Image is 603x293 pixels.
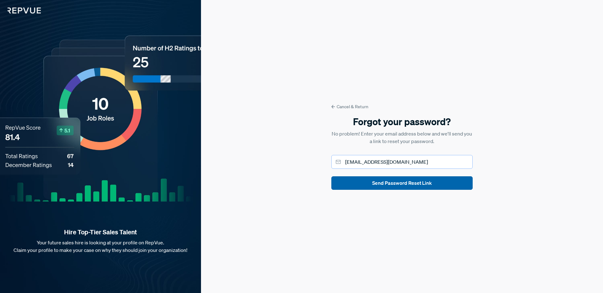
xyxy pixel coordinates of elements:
strong: Hire Top-Tier Sales Talent [10,228,191,236]
a: Cancel & Return [331,104,473,110]
h5: Forgot your password? [331,115,473,128]
button: Send Password Reset Link [331,176,473,190]
p: Your future sales hire is looking at your profile on RepVue. Claim your profile to make your case... [10,239,191,254]
input: Email address [331,155,473,169]
p: No problem! Enter your email address below and we'll send you a link to reset your password. [331,130,473,145]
